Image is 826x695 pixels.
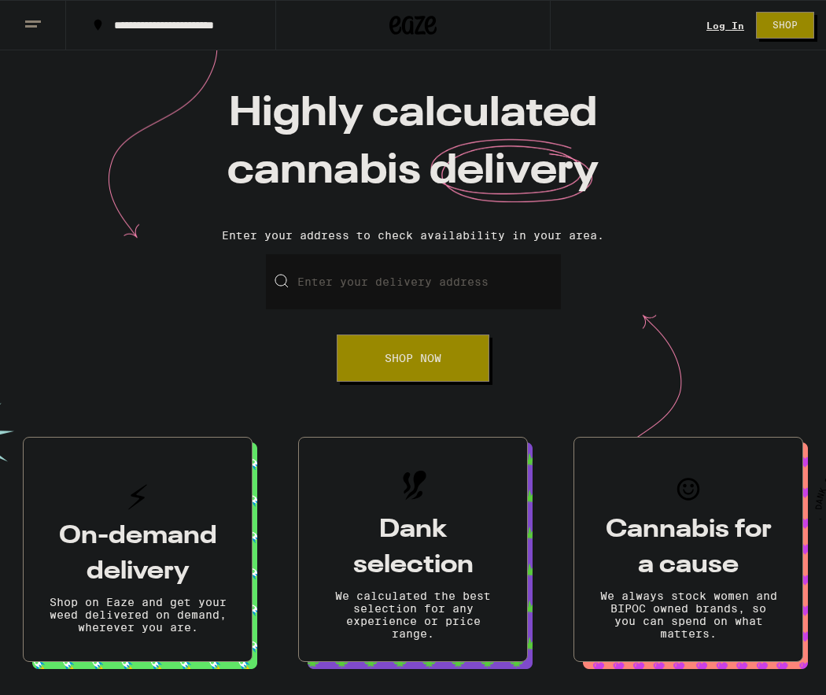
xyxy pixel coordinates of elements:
[324,512,502,583] h3: Dank selection
[337,335,489,382] button: Shop Now
[744,12,826,39] a: Shop
[573,437,803,662] button: Cannabis for a causeWe always stock women and BIPOC owned brands, so you can spend on what matters.
[773,20,798,30] span: Shop
[706,20,744,31] a: Log In
[385,353,441,364] span: Shop Now
[756,12,814,39] button: Shop
[324,590,502,640] p: We calculated the best selection for any experience or price range.
[599,590,777,640] p: We always stock women and BIPOC owned brands, so you can spend on what matters.
[138,86,688,216] h1: Highly calculated cannabis delivery
[298,437,528,662] button: Dank selectionWe calculated the best selection for any experience or price range.
[266,254,561,309] input: Enter your delivery address
[23,437,253,662] button: On-demand deliveryShop on Eaze and get your weed delivered on demand, wherever you are.
[599,512,777,583] h3: Cannabis for a cause
[49,596,227,634] p: Shop on Eaze and get your weed delivered on demand, wherever you are.
[49,519,227,590] h3: On-demand delivery
[16,229,810,242] p: Enter your address to check availability in your area.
